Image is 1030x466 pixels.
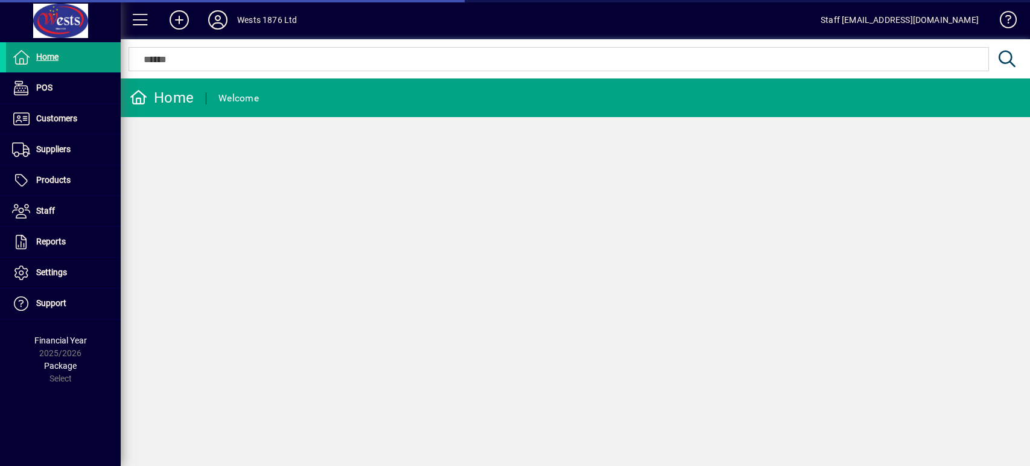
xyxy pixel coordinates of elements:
span: Staff [36,206,55,215]
div: Wests 1876 Ltd [237,10,297,30]
button: Add [160,9,199,31]
button: Profile [199,9,237,31]
span: Financial Year [34,336,87,345]
div: Home [130,88,194,107]
span: Reports [36,237,66,246]
a: Customers [6,104,121,134]
span: Products [36,175,71,185]
span: Home [36,52,59,62]
a: Reports [6,227,121,257]
a: Support [6,289,121,319]
span: POS [36,83,52,92]
a: Knowledge Base [991,2,1015,42]
a: Settings [6,258,121,288]
div: Staff [EMAIL_ADDRESS][DOMAIN_NAME] [821,10,979,30]
span: Suppliers [36,144,71,154]
span: Settings [36,267,67,277]
span: Support [36,298,66,308]
a: Suppliers [6,135,121,165]
a: Staff [6,196,121,226]
div: Welcome [218,89,259,108]
a: POS [6,73,121,103]
span: Package [44,361,77,371]
a: Products [6,165,121,196]
span: Customers [36,113,77,123]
